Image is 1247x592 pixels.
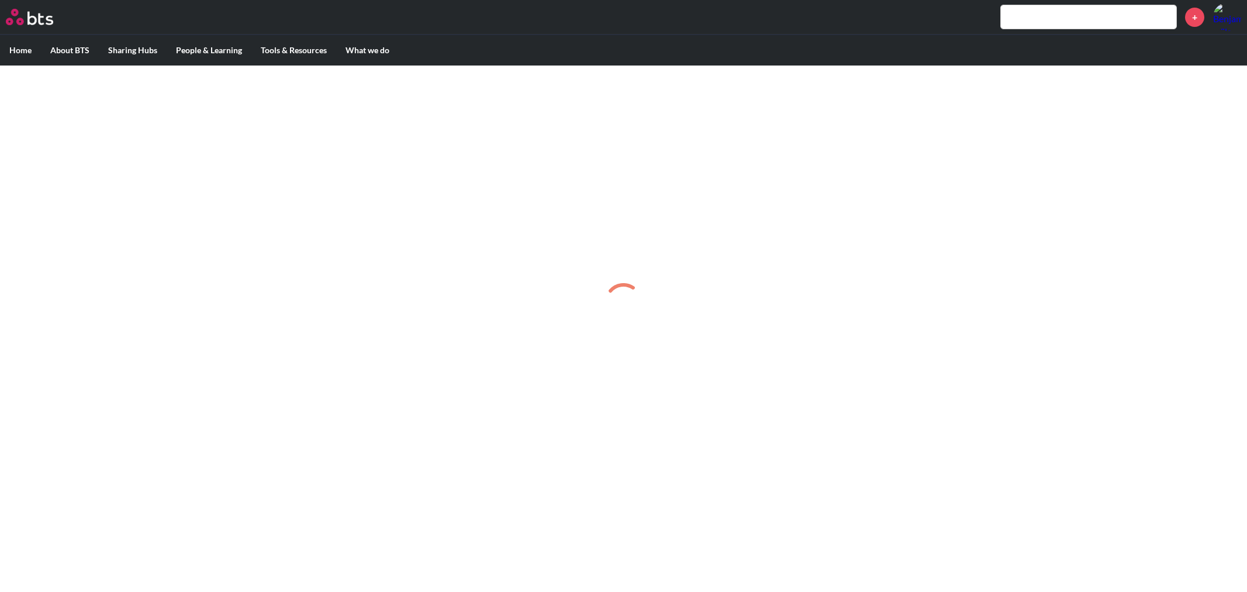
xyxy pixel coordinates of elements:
img: Benjamin Wilcock [1213,3,1241,31]
img: BTS Logo [6,9,53,25]
label: About BTS [41,35,99,66]
label: Tools & Resources [251,35,336,66]
a: Go home [6,9,75,25]
a: + [1185,8,1204,27]
label: People & Learning [167,35,251,66]
label: What we do [336,35,399,66]
label: Sharing Hubs [99,35,167,66]
a: Profile [1213,3,1241,31]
